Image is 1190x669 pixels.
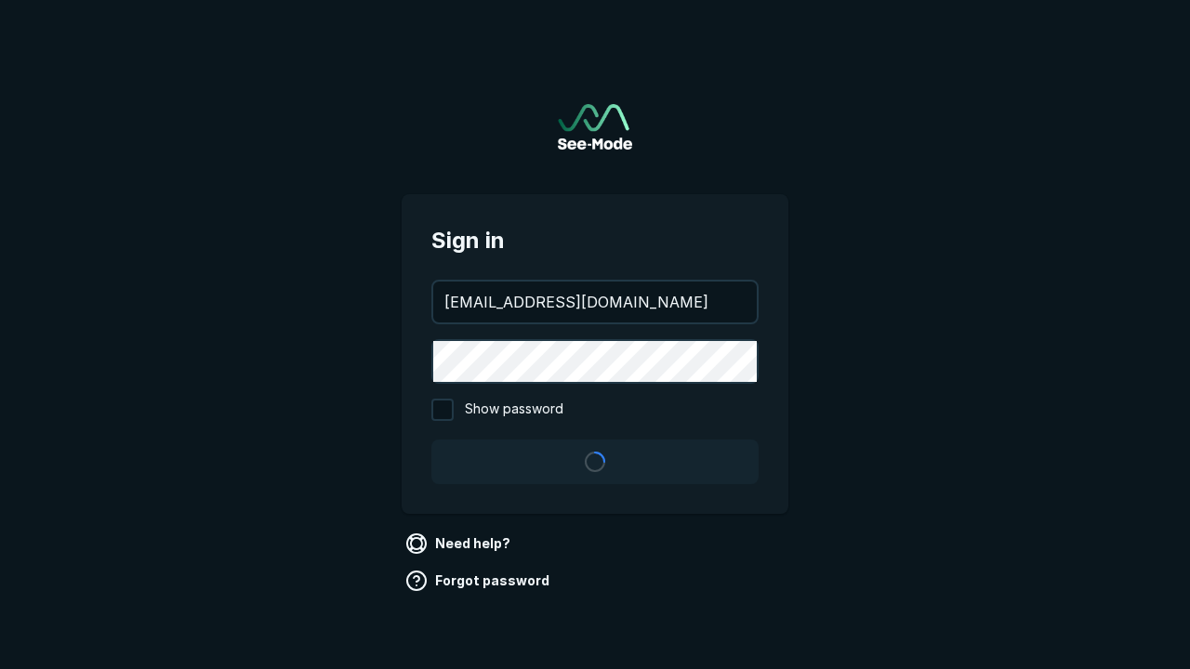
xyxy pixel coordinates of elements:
img: See-Mode Logo [558,104,632,150]
a: Need help? [402,529,518,558]
span: Sign in [431,224,759,257]
span: Show password [465,399,563,421]
a: Go to sign in [558,104,632,150]
a: Forgot password [402,566,557,596]
input: your@email.com [433,282,757,322]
